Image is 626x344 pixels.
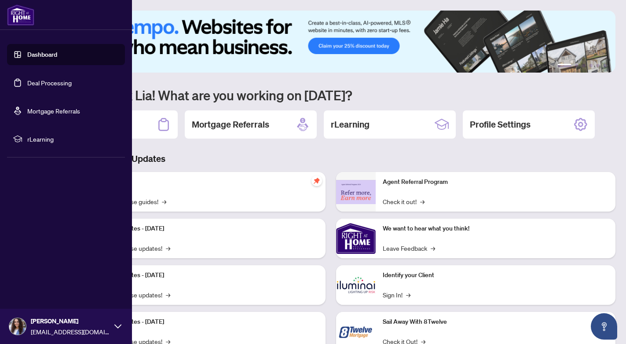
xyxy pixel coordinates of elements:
[596,64,600,67] button: 5
[92,224,318,234] p: Platform Updates - [DATE]
[92,271,318,280] p: Platform Updates - [DATE]
[9,318,26,335] img: Profile Icon
[27,79,72,87] a: Deal Processing
[336,180,376,204] img: Agent Referral Program
[589,64,593,67] button: 4
[162,197,166,206] span: →
[336,265,376,305] img: Identify your Client
[383,317,609,327] p: Sail Away With 8Twelve
[27,134,119,144] span: rLearning
[192,118,269,131] h2: Mortgage Referrals
[383,197,425,206] a: Check it out!→
[420,197,425,206] span: →
[557,64,571,67] button: 1
[311,176,322,186] span: pushpin
[92,317,318,327] p: Platform Updates - [DATE]
[383,243,435,253] a: Leave Feedback→
[31,316,110,326] span: [PERSON_NAME]
[336,219,376,258] img: We want to hear what you think!
[383,224,609,234] p: We want to hear what you think!
[383,271,609,280] p: Identify your Client
[383,177,609,187] p: Agent Referral Program
[46,153,615,165] h3: Brokerage & Industry Updates
[591,313,617,340] button: Open asap
[431,243,435,253] span: →
[92,177,318,187] p: Self-Help
[406,290,410,300] span: →
[575,64,578,67] button: 2
[46,87,615,103] h1: Welcome back Lia! What are you working on [DATE]?
[27,51,57,59] a: Dashboard
[166,243,170,253] span: →
[470,118,531,131] h2: Profile Settings
[27,107,80,115] a: Mortgage Referrals
[166,290,170,300] span: →
[582,64,586,67] button: 3
[331,118,370,131] h2: rLearning
[603,64,607,67] button: 6
[31,327,110,337] span: [EMAIL_ADDRESS][DOMAIN_NAME]
[46,11,615,73] img: Slide 0
[383,290,410,300] a: Sign In!→
[7,4,34,26] img: logo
